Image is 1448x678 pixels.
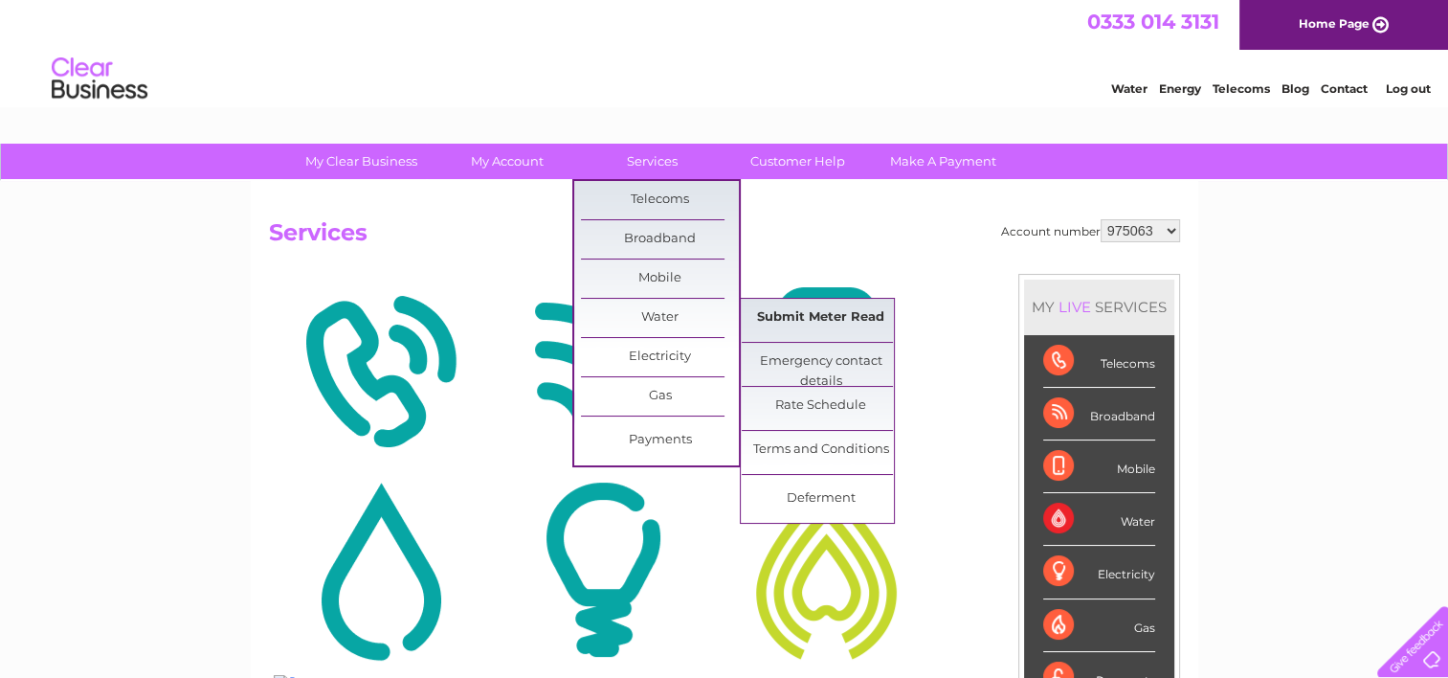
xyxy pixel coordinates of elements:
[720,279,933,464] img: Mobile
[274,279,487,464] img: Telecoms
[1385,81,1430,96] a: Log out
[1043,493,1155,546] div: Water
[1043,335,1155,388] div: Telecoms
[497,279,710,464] img: Broadband
[1043,441,1155,493] div: Mobile
[742,299,900,337] a: Submit Meter Read
[720,477,933,663] img: Gas
[282,144,440,179] a: My Clear Business
[1043,546,1155,599] div: Electricity
[51,50,148,108] img: logo.png
[497,477,710,663] img: Electricity
[581,338,739,376] a: Electricity
[742,387,900,425] a: Rate Schedule
[5,11,909,93] div: Clear Business is a trading name of Verastar Limited (registered in [GEOGRAPHIC_DATA] No. 3667643...
[1055,298,1095,316] div: LIVE
[581,220,739,259] a: Broadband
[269,219,1180,256] h2: Services
[742,431,900,469] a: Terms and Conditions
[742,480,900,518] a: Deferment
[581,377,739,416] a: Gas
[274,477,487,663] img: Water
[1043,599,1155,652] div: Gas
[1043,388,1155,441] div: Broadband
[1159,81,1201,96] a: Energy
[1321,81,1368,96] a: Contact
[1281,81,1309,96] a: Blog
[573,144,731,179] a: Services
[581,421,739,460] a: Payments
[1087,10,1219,34] a: 0333 014 3131
[742,343,900,381] a: Emergency contact details
[428,144,586,179] a: My Account
[719,144,877,179] a: Customer Help
[581,181,739,219] a: Telecoms
[1001,219,1180,242] div: Account number
[1024,280,1174,334] div: MY SERVICES
[864,144,1022,179] a: Make A Payment
[581,260,739,298] a: Mobile
[581,299,739,337] a: Water
[1213,81,1270,96] a: Telecoms
[1111,81,1147,96] a: Water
